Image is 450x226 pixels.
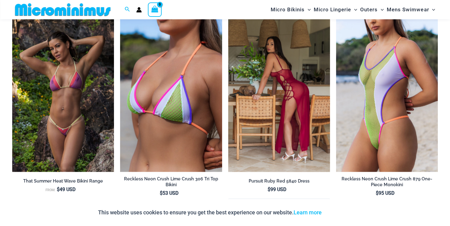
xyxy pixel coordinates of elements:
[12,178,114,184] h2: That Summer Heat Wave Bikini Range
[120,19,222,172] img: Reckless Neon Crush Lime Crush 306 Tri Top 01
[336,19,438,172] a: Reckless Neon Crush Lime Crush 879 One Piece 09Reckless Neon Crush Lime Crush 879 One Piece 10Rec...
[136,7,142,13] a: Account icon link
[120,19,222,172] a: Reckless Neon Crush Lime Crush 306 Tri Top 01Reckless Neon Crush Lime Crush 306 Tri Top 296 Cheek...
[378,2,384,17] span: Menu Toggle
[228,19,330,172] img: Pursuit Ruby Red 5840 Dress 03
[160,190,178,196] bdi: 53 USD
[305,2,311,17] span: Menu Toggle
[375,190,394,196] bdi: 95 USD
[326,205,352,220] button: Accept
[387,2,429,17] span: Mens Swimwear
[268,186,286,192] bdi: 99 USD
[336,19,438,172] img: Reckless Neon Crush Lime Crush 879 One Piece 09
[228,178,330,186] a: Pursuit Ruby Red 5840 Dress
[98,208,322,217] p: This website uses cookies to ensure you get the best experience on our website.
[12,178,114,186] a: That Summer Heat Wave Bikini Range
[120,176,222,190] a: Reckless Neon Crush Lime Crush 306 Tri Top Bikini
[336,176,438,190] a: Reckless Neon Crush Lime Crush 879 One-Piece Monokini
[228,178,330,184] h2: Pursuit Ruby Red 5840 Dress
[268,1,438,18] nav: Site Navigation
[294,209,322,216] a: Learn more
[13,3,113,17] img: MM SHOP LOGO FLAT
[228,19,330,172] a: Pursuit Ruby Red 5840 Dress 02Pursuit Ruby Red 5840 Dress 03Pursuit Ruby Red 5840 Dress 03
[271,2,305,17] span: Micro Bikinis
[360,2,378,17] span: Outers
[336,176,438,187] h2: Reckless Neon Crush Lime Crush 879 One-Piece Monokini
[160,190,163,196] span: $
[12,19,114,172] a: That Summer Heat Wave 3063 Tri Top 4303 Micro Bottom 01That Summer Heat Wave 3063 Tri Top 4303 Mi...
[57,186,60,192] span: $
[12,19,114,172] img: That Summer Heat Wave 3063 Tri Top 4303 Micro Bottom 01
[314,2,351,17] span: Micro Lingerie
[351,2,357,17] span: Menu Toggle
[312,2,359,17] a: Micro LingerieMenu ToggleMenu Toggle
[268,186,270,192] span: $
[375,190,378,196] span: $
[125,6,130,13] a: Search icon link
[148,2,162,17] a: View Shopping Cart, empty
[269,2,312,17] a: Micro BikinisMenu ToggleMenu Toggle
[429,2,435,17] span: Menu Toggle
[57,186,75,192] bdi: 49 USD
[120,176,222,187] h2: Reckless Neon Crush Lime Crush 306 Tri Top Bikini
[385,2,437,17] a: Mens SwimwearMenu ToggleMenu Toggle
[359,2,385,17] a: OutersMenu ToggleMenu Toggle
[46,188,55,192] span: From:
